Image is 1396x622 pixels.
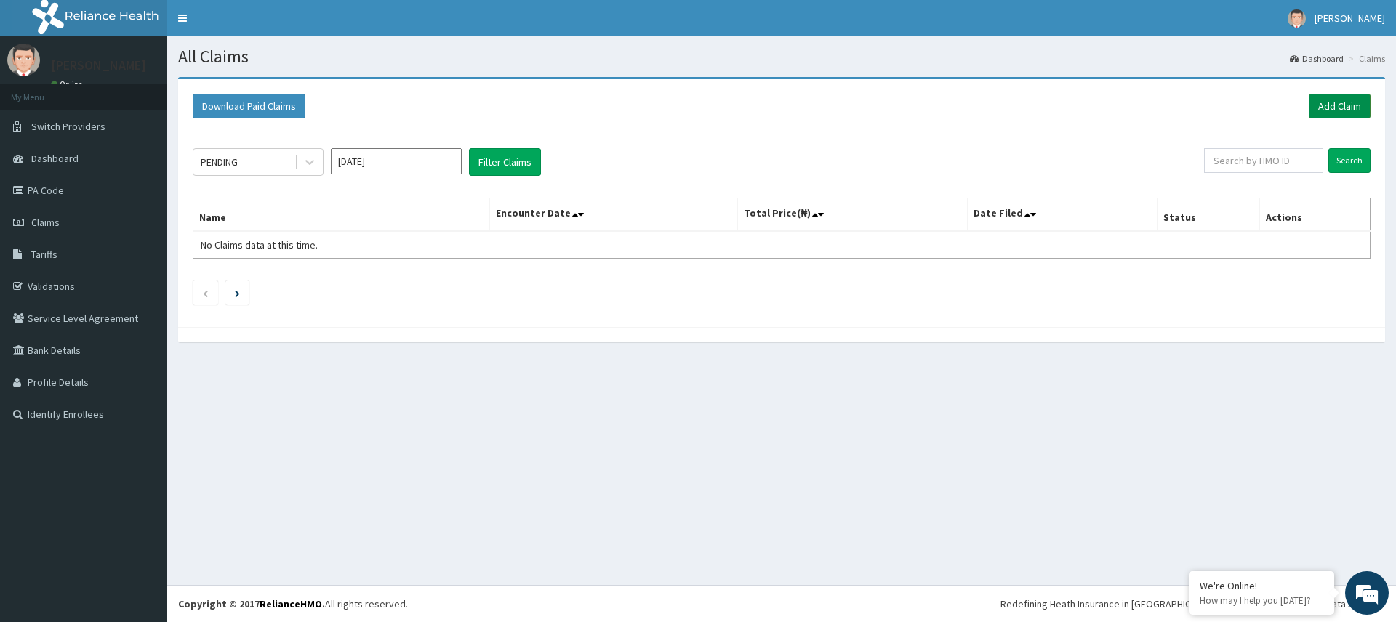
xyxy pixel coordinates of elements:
[1345,52,1385,65] li: Claims
[31,216,60,229] span: Claims
[31,248,57,261] span: Tariffs
[201,238,318,251] span: No Claims data at this time.
[469,148,541,176] button: Filter Claims
[193,94,305,118] button: Download Paid Claims
[489,198,737,232] th: Encounter Date
[235,286,240,299] a: Next page
[1309,94,1371,118] a: Add Claim
[1000,597,1385,611] div: Redefining Heath Insurance in [GEOGRAPHIC_DATA] using Telemedicine and Data Science!
[1288,9,1306,28] img: User Image
[1200,594,1323,607] p: How may I help you today?
[331,148,462,174] input: Select Month and Year
[1315,12,1385,25] span: [PERSON_NAME]
[31,152,79,165] span: Dashboard
[1200,579,1323,592] div: We're Online!
[7,44,40,76] img: User Image
[1328,148,1371,173] input: Search
[51,79,86,89] a: Online
[737,198,967,232] th: Total Price(₦)
[31,120,105,133] span: Switch Providers
[1157,198,1259,232] th: Status
[1259,198,1370,232] th: Actions
[178,597,325,610] strong: Copyright © 2017 .
[201,155,238,169] div: PENDING
[178,47,1385,66] h1: All Claims
[193,198,490,232] th: Name
[51,59,146,72] p: [PERSON_NAME]
[1290,52,1344,65] a: Dashboard
[967,198,1157,232] th: Date Filed
[202,286,209,299] a: Previous page
[260,597,322,610] a: RelianceHMO
[1204,148,1323,173] input: Search by HMO ID
[167,585,1396,622] footer: All rights reserved.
